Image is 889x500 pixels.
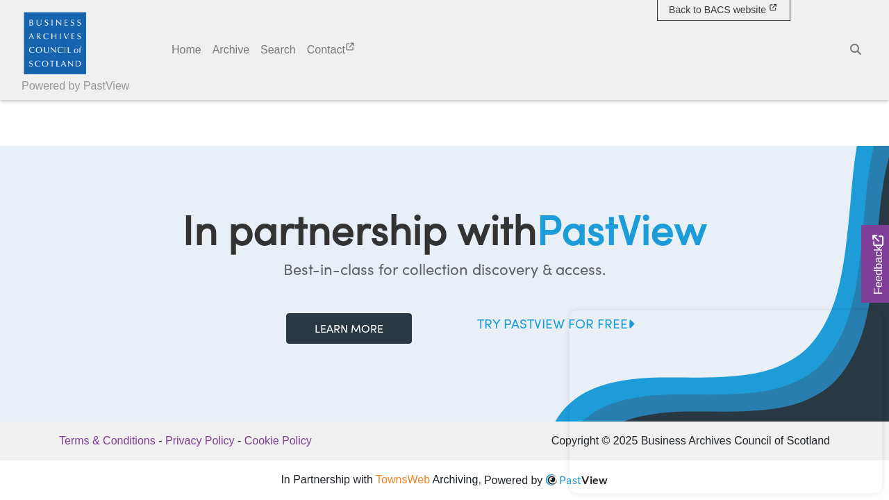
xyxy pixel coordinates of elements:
span: In Partnership with [281,472,481,489]
a: Cookie Policy [244,435,312,447]
a: Try PastView for free [477,313,635,332]
a: Powered by PastView [22,78,129,94]
span: Copyright © 2025 Business Archives Council of Scotland [551,433,830,449]
span: Powered by [484,472,608,489]
a: Privacy Policy [165,435,235,447]
a: TownsWeb Archiving, [373,474,481,485]
a: Terms & Conditions [59,435,156,447]
span: Feedback [870,235,887,294]
span: Back to BACS website [669,4,766,15]
span: Archiving [433,474,479,485]
a: Home [166,36,207,64]
span: Past [559,473,608,486]
span: TownsWeb [376,474,430,485]
iframe: Popup CTA [570,310,882,493]
a: Business Archives Council of Scotland logo [22,6,88,79]
a: Learn more [286,313,412,344]
a: Search [255,36,301,64]
a: Contact [301,36,362,64]
a: PastView [542,474,608,486]
a: Would you like to provide feedback? [861,225,889,303]
h2: In partnership with [10,201,879,251]
a: Archive [207,36,255,64]
span: PastView [537,197,707,256]
img: Business Archives Council of Scotland [22,9,88,76]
